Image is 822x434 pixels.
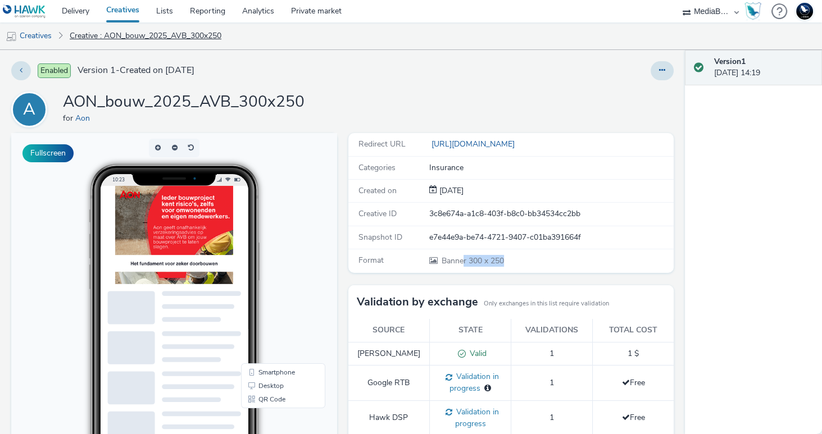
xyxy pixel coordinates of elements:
span: Created on [358,185,397,196]
img: undefined Logo [3,4,46,19]
span: Creative ID [358,208,397,219]
th: Total cost [592,319,674,342]
span: Enabled [38,63,71,78]
strong: Version 1 [714,56,745,67]
span: 1 [549,348,554,359]
a: Aon [75,113,94,124]
img: Hawk Academy [744,2,761,20]
th: Validations [511,319,592,342]
span: Redirect URL [358,139,406,149]
img: Support Hawk [796,3,813,20]
th: Source [348,319,430,342]
span: QR Code [247,263,274,269]
span: Validation in progress [449,371,499,394]
div: 3c8e674a-a1c8-403f-b8c0-bb34534cc2bb [429,208,673,220]
a: Hawk Academy [744,2,766,20]
div: [DATE] 14:19 [714,56,813,79]
span: Desktop [247,249,273,256]
a: A [11,104,52,115]
li: QR Code [232,259,312,273]
li: Smartphone [232,232,312,246]
span: Free [621,412,644,423]
span: for [63,113,75,124]
div: A [23,94,35,125]
span: Smartphone [247,236,284,243]
span: Validation in progress [452,406,499,429]
div: Insurance [429,162,673,173]
span: 1 $ [628,348,639,359]
th: State [429,319,511,342]
span: Snapshot ID [358,232,402,243]
span: Free [621,377,644,388]
span: Categories [358,162,396,173]
span: Format [358,255,384,266]
a: [URL][DOMAIN_NAME] [429,139,519,149]
span: Banner [442,255,469,266]
a: Creative : AON_bouw_2025_AVB_300x250 [64,22,227,49]
span: 1 [549,377,554,388]
span: 300 x 250 [440,255,504,266]
li: Desktop [232,246,312,259]
td: Google RTB [348,366,430,400]
span: [DATE] [437,185,464,196]
small: Only exchanges in this list require validation [484,299,609,308]
h1: AON_bouw_2025_AVB_300x250 [63,92,305,113]
span: 1 [549,412,554,423]
span: Valid [466,348,487,359]
div: Creation 15 September 2025, 14:19 [437,185,464,197]
span: Version 1 - Created on [DATE] [78,64,194,77]
div: e7e44e9a-be74-4721-9407-c01ba391664f [429,232,673,243]
td: [PERSON_NAME] [348,342,430,366]
h3: Validation by exchange [357,294,478,310]
span: 10:23 [101,43,113,49]
img: mobile [6,31,17,42]
img: Advertisement preview [104,53,222,151]
button: Fullscreen [22,144,74,162]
